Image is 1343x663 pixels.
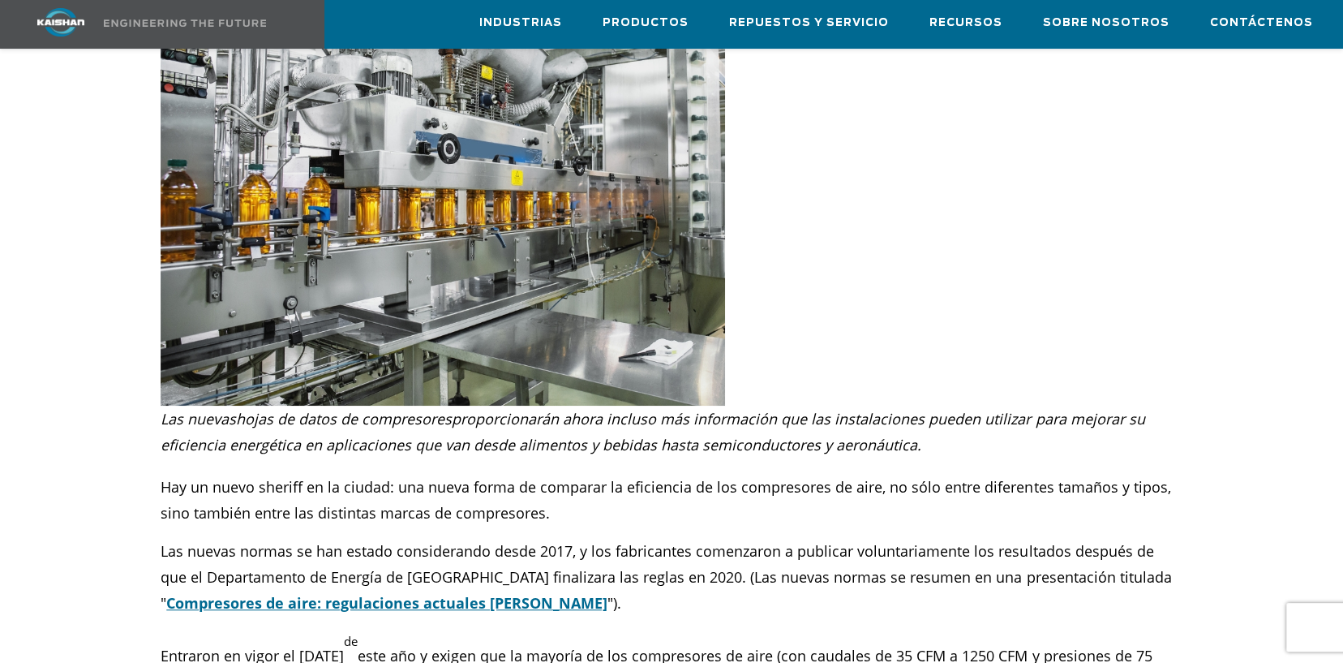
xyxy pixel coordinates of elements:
font: Las nuevas [161,409,236,428]
font: hojas de datos de compresores [236,409,452,428]
a: Sobre nosotros [1043,1,1169,45]
a: Compresores de aire: regulaciones actuales [PERSON_NAME] [166,593,607,613]
a: Contáctenos [1210,1,1313,45]
font: Productos [603,18,689,28]
a: Industrias [479,1,562,45]
font: Industrias [479,18,562,28]
font: Repuestos y servicio [729,18,889,28]
font: de [344,633,358,649]
font: proporcionarán ahora incluso más información que las instalaciones pueden utilizar para mejorar s... [161,409,1144,454]
font: Recursos [929,18,1002,28]
font: Las nuevas normas se han estado considerando desde 2017, y los fabricantes comenzaron a publicar ... [161,541,1171,613]
font: "). [607,593,621,613]
img: Ingeniería del futuro [104,19,266,27]
font: Hay un nuevo sheriff en la ciudad: una nueva forma de comparar la eficiencia de los compresores d... [161,477,1170,523]
a: Recursos [929,1,1002,45]
a: Productos [603,1,689,45]
a: Repuestos y servicio [729,1,889,45]
font: Contáctenos [1210,18,1313,28]
font: Sobre nosotros [1043,18,1169,28]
